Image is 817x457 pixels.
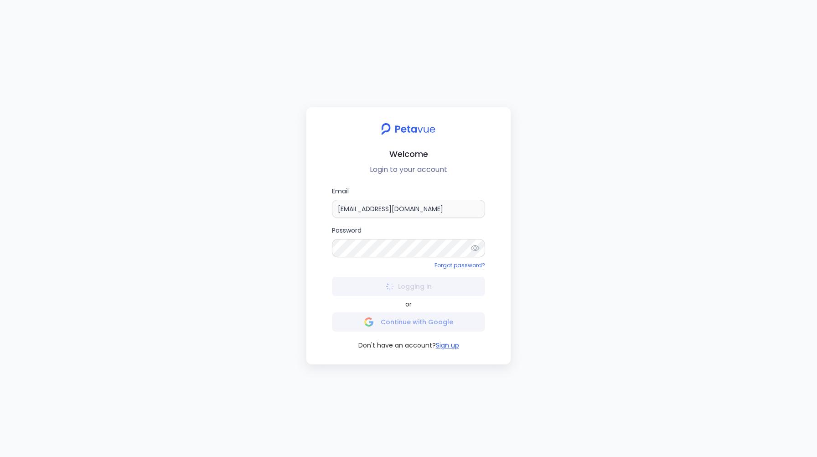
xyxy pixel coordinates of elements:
span: or [405,300,412,309]
p: Login to your account [314,164,503,175]
button: Sign up [436,341,459,350]
span: Don't have an account? [358,341,436,350]
h2: Welcome [314,147,503,161]
input: Email [332,200,485,218]
input: Password [332,239,485,257]
img: petavue logo [375,118,441,140]
a: Forgot password? [434,261,485,269]
label: Password [332,225,485,257]
label: Email [332,186,485,218]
